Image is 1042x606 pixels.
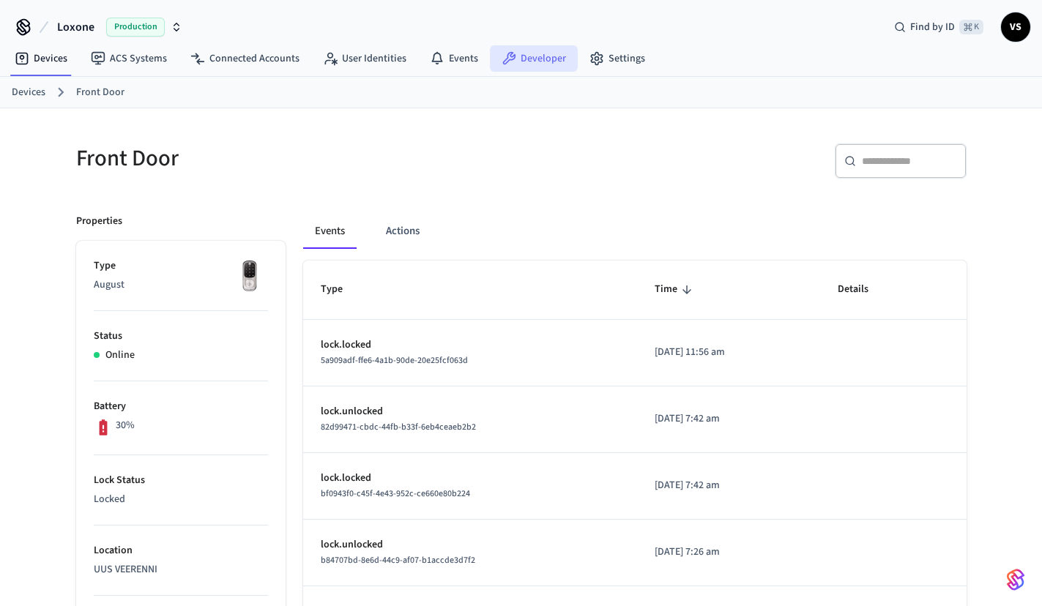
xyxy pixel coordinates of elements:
p: [DATE] 7:26 am [655,545,803,560]
h5: Front Door [76,143,513,173]
a: ACS Systems [79,45,179,72]
p: lock.unlocked [321,404,619,419]
a: Devices [12,85,45,100]
p: Location [94,543,268,558]
p: lock.locked [321,337,619,353]
span: bf0943f0-c45f-4e43-952c-ce660e80b224 [321,487,470,500]
span: ⌘ K [959,20,983,34]
button: Events [303,214,357,249]
p: [DATE] 11:56 am [655,345,803,360]
button: VS [1001,12,1030,42]
img: Yale Assure Touchscreen Wifi Smart Lock, Satin Nickel, Front [231,258,268,295]
span: VS [1002,14,1029,40]
p: Locked [94,492,268,507]
p: Properties [76,214,122,229]
span: Details [838,278,887,301]
a: Events [418,45,490,72]
p: Lock Status [94,473,268,488]
p: 30% [116,418,135,433]
img: SeamLogoGradient.69752ec5.svg [1007,568,1024,591]
div: Find by ID⌘ K [882,14,995,40]
p: [DATE] 7:42 am [655,411,803,427]
span: 5a909adf-ffe6-4a1b-90de-20e25fcf063d [321,354,468,367]
span: 82d99471-cbdc-44fb-b33f-6eb4ceaeb2b2 [321,421,476,433]
p: Online [105,348,135,363]
p: August [94,277,268,293]
p: [DATE] 7:42 am [655,478,803,493]
a: Devices [3,45,79,72]
a: Developer [490,45,578,72]
p: Status [94,329,268,344]
a: Settings [578,45,657,72]
a: User Identities [311,45,418,72]
a: Front Door [76,85,124,100]
p: lock.unlocked [321,537,619,553]
button: Actions [374,214,431,249]
p: UUS VEERENNI [94,562,268,577]
span: Production [106,18,165,37]
span: b84707bd-8e6d-44c9-af07-b1accde3d7f2 [321,554,475,566]
div: ant example [303,214,967,249]
span: Time [655,278,696,301]
a: Connected Accounts [179,45,311,72]
span: Type [321,278,362,301]
p: Type [94,258,268,274]
p: Battery [94,399,268,414]
p: lock.locked [321,471,619,486]
span: Loxone [57,18,94,36]
span: Find by ID [910,20,955,34]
